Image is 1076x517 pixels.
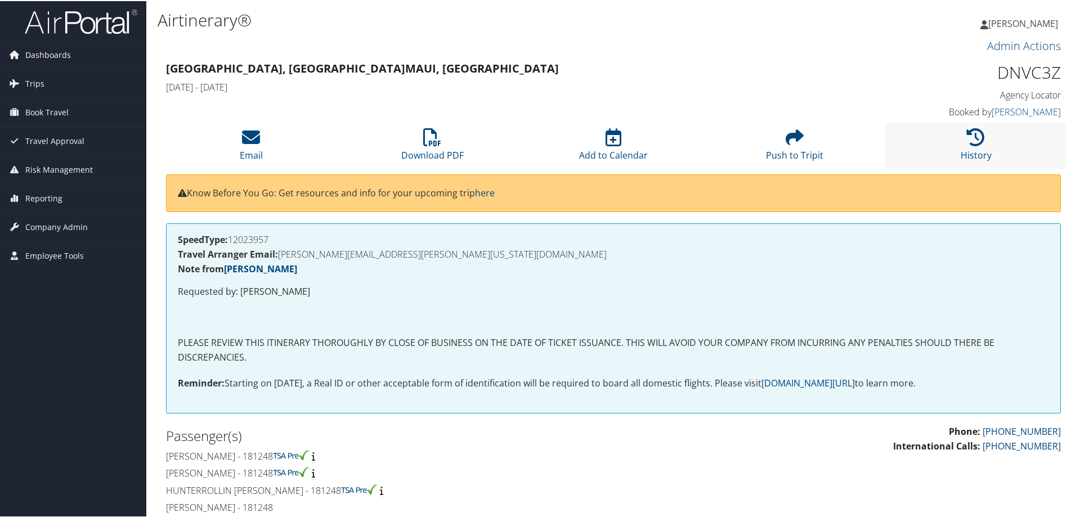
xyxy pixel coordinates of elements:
strong: [GEOGRAPHIC_DATA], [GEOGRAPHIC_DATA] Maui, [GEOGRAPHIC_DATA] [166,60,559,75]
img: tsa-precheck.png [273,449,310,459]
span: Book Travel [25,97,69,125]
a: [DOMAIN_NAME][URL] [761,376,855,388]
strong: Travel Arranger Email: [178,247,278,259]
strong: SpeedType: [178,232,228,245]
a: [PHONE_NUMBER] [983,424,1061,437]
span: Reporting [25,183,62,212]
a: [PERSON_NAME] [992,105,1061,117]
p: Starting on [DATE], a Real ID or other acceptable form of identification will be required to boar... [178,375,1049,390]
h1: Airtinerary® [158,7,765,31]
a: History [961,133,992,160]
h4: [PERSON_NAME] - 181248 [166,466,605,478]
span: Company Admin [25,212,88,240]
h4: [PERSON_NAME] - 181248 [166,500,605,512]
a: [PERSON_NAME] [224,262,297,274]
strong: Reminder: [178,376,225,388]
span: Employee Tools [25,241,84,269]
h1: DNVC3Z [850,60,1061,83]
span: Trips [25,69,44,97]
span: Travel Approval [25,126,84,154]
h4: Booked by [850,105,1061,117]
img: tsa-precheck.png [341,483,378,493]
h4: Hunterrollin [PERSON_NAME] - 181248 [166,483,605,496]
strong: Note from [178,262,297,274]
img: tsa-precheck.png [273,466,310,476]
strong: International Calls: [893,439,980,451]
p: PLEASE REVIEW THIS ITINERARY THOROUGHLY BY CLOSE OF BUSINESS ON THE DATE OF TICKET ISSUANCE. THIS... [178,335,1049,363]
p: Requested by: [PERSON_NAME] [178,284,1049,298]
span: Dashboards [25,40,71,68]
strong: Phone: [949,424,980,437]
a: Admin Actions [987,37,1061,52]
img: airportal-logo.png [25,7,137,34]
a: Email [240,133,263,160]
a: [PERSON_NAME] [980,6,1069,39]
p: Know Before You Go: Get resources and info for your upcoming trip [178,185,1049,200]
a: Push to Tripit [766,133,823,160]
a: Add to Calendar [579,133,648,160]
a: here [475,186,495,198]
span: Risk Management [25,155,93,183]
h4: Agency Locator [850,88,1061,100]
span: [PERSON_NAME] [988,16,1058,29]
h4: 12023957 [178,234,1049,243]
a: Download PDF [401,133,464,160]
h4: [PERSON_NAME] - 181248 [166,449,605,461]
h4: [PERSON_NAME][EMAIL_ADDRESS][PERSON_NAME][US_STATE][DOMAIN_NAME] [178,249,1049,258]
h2: Passenger(s) [166,425,605,444]
a: [PHONE_NUMBER] [983,439,1061,451]
h4: [DATE] - [DATE] [166,80,833,92]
